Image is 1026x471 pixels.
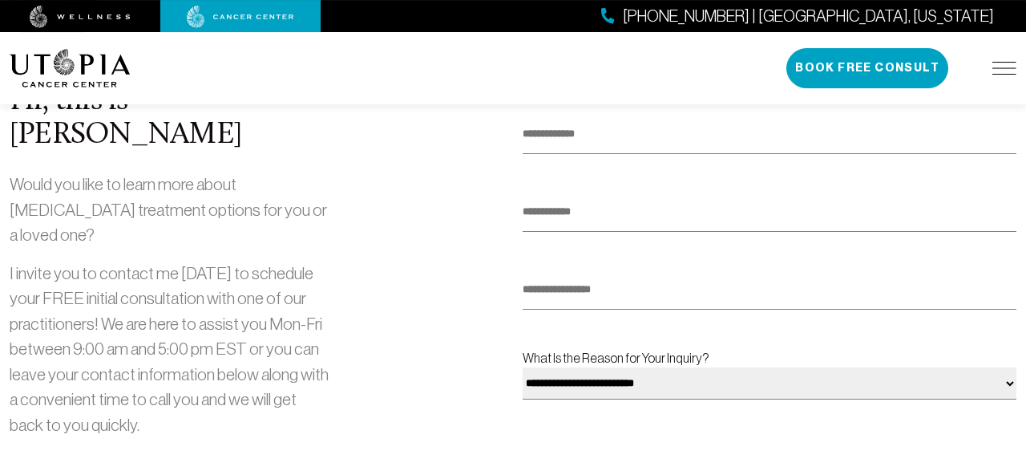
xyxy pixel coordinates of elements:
[10,172,333,248] p: Would you like to learn more about [MEDICAL_DATA] treatment options for you or a loved one?
[187,6,294,28] img: cancer center
[523,367,1016,400] select: What Is the Reason for Your Inquiry?
[523,348,1016,425] label: What Is the Reason for Your Inquiry?
[10,85,333,152] div: Hi, this is [PERSON_NAME]
[992,62,1016,75] img: icon-hamburger
[30,6,131,28] img: wellness
[786,48,948,88] button: Book Free Consult
[10,261,333,438] p: I invite you to contact me [DATE] to schedule your FREE initial consultation with one of our prac...
[601,5,994,28] a: [PHONE_NUMBER] | [GEOGRAPHIC_DATA], [US_STATE]
[623,5,994,28] span: [PHONE_NUMBER] | [GEOGRAPHIC_DATA], [US_STATE]
[10,49,131,87] img: logo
